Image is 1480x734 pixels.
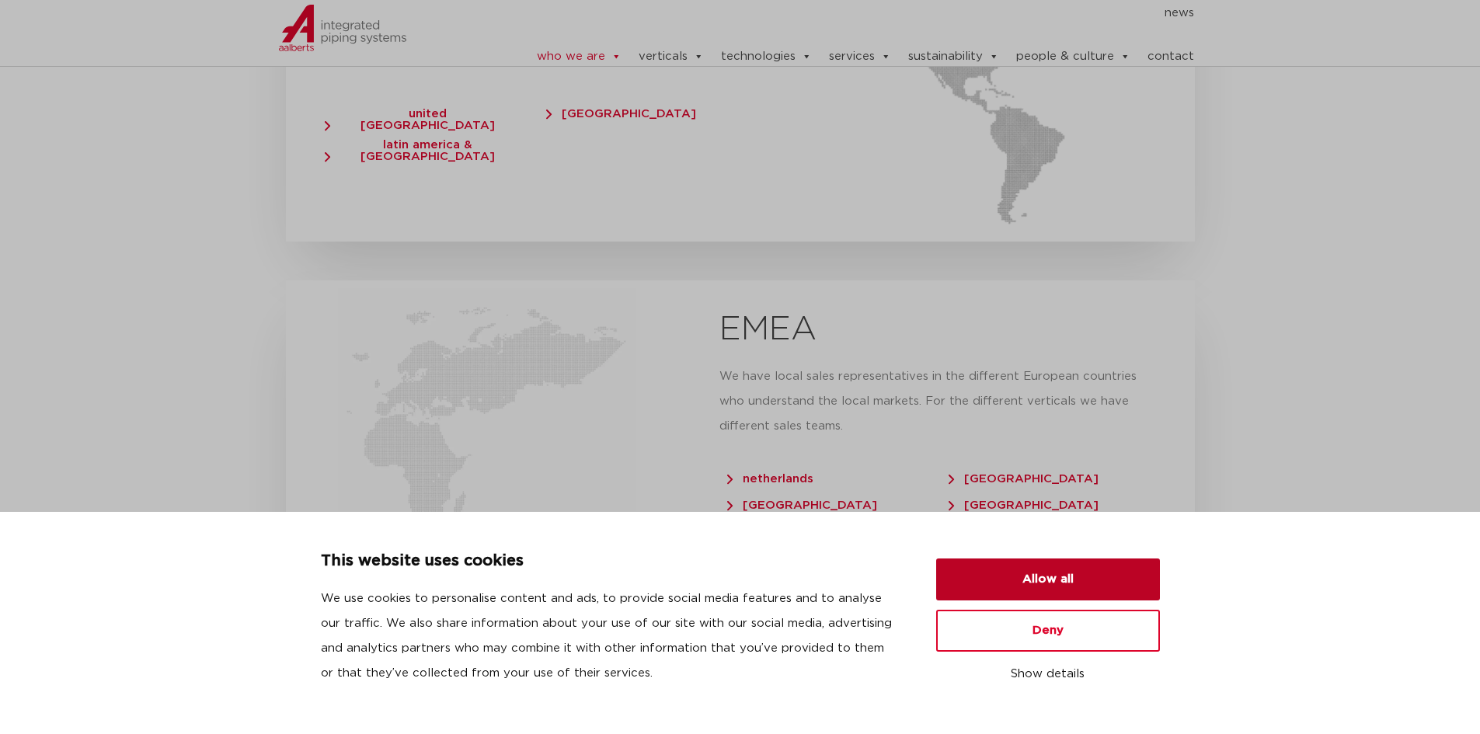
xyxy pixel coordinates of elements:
[719,311,1164,349] h2: EMEA
[537,41,622,72] a: who we are
[321,586,899,686] p: We use cookies to personalise content and ads, to provide social media features and to analyse ou...
[727,465,837,485] a: netherlands
[721,41,812,72] a: technologies
[325,139,516,162] span: latin america & [GEOGRAPHIC_DATA]
[489,1,1195,26] nav: Menu
[936,558,1160,600] button: Allow all
[719,364,1164,439] p: We have local sales representatives in the different European countries who understand the local ...
[546,108,696,120] span: [GEOGRAPHIC_DATA]
[546,100,719,120] a: [GEOGRAPHIC_DATA]
[727,492,900,511] a: [GEOGRAPHIC_DATA]
[829,41,891,72] a: services
[936,610,1160,652] button: Deny
[949,499,1099,511] span: [GEOGRAPHIC_DATA]
[949,473,1099,485] span: [GEOGRAPHIC_DATA]
[949,465,1122,485] a: [GEOGRAPHIC_DATA]
[325,108,516,131] span: united [GEOGRAPHIC_DATA]
[1147,41,1194,72] a: contact
[639,41,704,72] a: verticals
[908,41,999,72] a: sustainability
[949,492,1122,511] a: [GEOGRAPHIC_DATA]
[1016,41,1130,72] a: people & culture
[727,473,813,485] span: netherlands
[727,499,877,511] span: [GEOGRAPHIC_DATA]
[325,100,539,131] a: united [GEOGRAPHIC_DATA]
[325,131,539,162] a: latin america & [GEOGRAPHIC_DATA]
[321,549,899,574] p: This website uses cookies
[936,661,1160,687] button: Show details
[1165,1,1194,26] a: news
